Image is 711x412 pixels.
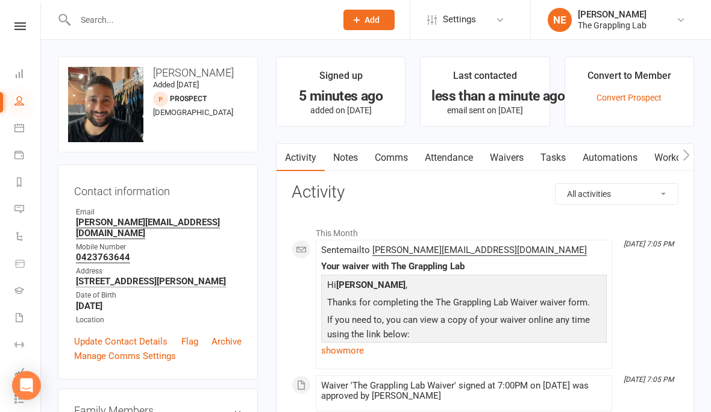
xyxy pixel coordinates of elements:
[76,301,242,311] strong: [DATE]
[321,261,607,272] div: Your waiver with The Grappling Lab
[68,67,248,79] h3: [PERSON_NAME]
[578,20,647,31] div: The Grappling Lab
[532,144,574,172] a: Tasks
[14,143,42,170] a: Payments
[574,144,646,172] a: Automations
[211,334,242,349] a: Archive
[12,371,41,400] div: Open Intercom Messenger
[319,68,363,90] div: Signed up
[292,183,678,202] h3: Activity
[68,67,143,142] img: image1757667995.png
[324,278,604,295] p: Hi ,
[287,105,394,115] p: added on [DATE]
[324,295,604,313] p: Thanks for completing the The Grappling Lab Waiver waiver form.
[76,314,242,326] div: Location
[431,90,538,102] div: less than a minute ago
[321,342,607,359] a: show more
[153,108,233,117] span: [DEMOGRAPHIC_DATA]
[14,360,42,387] a: Assessments
[76,266,242,277] div: Address
[153,80,199,89] time: Added [DATE]
[74,334,168,349] a: Update Contact Details
[292,220,678,240] li: This Month
[14,89,42,116] a: People
[321,381,607,401] div: Waiver 'The Grappling Lab Waiver' signed at 7:00PM on [DATE] was approved by [PERSON_NAME]
[366,144,416,172] a: Comms
[324,313,604,345] p: If you need to, you can view a copy of your waiver online any time using the link below:
[76,242,242,253] div: Mobile Number
[181,334,198,349] a: Flag
[321,245,587,256] span: Sent email to
[170,95,207,103] snap: prospect
[578,9,647,20] div: [PERSON_NAME]
[76,290,242,301] div: Date of Birth
[646,144,703,172] a: Workouts
[624,240,674,248] i: [DATE] 7:05 PM
[587,68,671,90] div: Convert to Member
[14,170,42,197] a: Reports
[14,116,42,143] a: Calendar
[343,10,395,30] button: Add
[365,15,380,25] span: Add
[481,144,532,172] a: Waivers
[325,144,366,172] a: Notes
[416,144,481,172] a: Attendance
[624,375,674,384] i: [DATE] 7:05 PM
[287,90,394,102] div: 5 minutes ago
[14,61,42,89] a: Dashboard
[72,11,328,28] input: Search...
[453,68,517,90] div: Last contacted
[548,8,572,32] div: NE
[76,207,242,218] div: Email
[277,144,325,172] a: Activity
[336,279,406,290] strong: [PERSON_NAME]
[443,6,476,33] span: Settings
[14,251,42,278] a: Product Sales
[431,105,538,115] p: email sent on [DATE]
[597,93,662,102] a: Convert Prospect
[74,181,242,198] h3: Contact information
[74,349,176,363] a: Manage Comms Settings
